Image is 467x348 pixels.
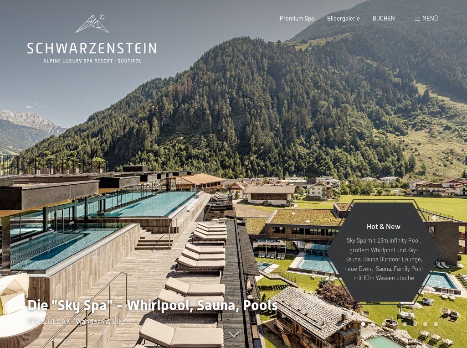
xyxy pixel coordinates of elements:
[423,322,427,326] div: Carousel Page 7
[371,322,375,326] div: Carousel Page 2
[403,322,407,326] div: Carousel Page 5
[344,236,423,282] p: Sky Spa mit 23m Infinity Pool, großem Whirlpool und Sky-Sauna, Sauna Outdoor Lounge, neue Event-S...
[361,322,365,326] div: Carousel Page 1 (Current Slide)
[280,15,314,22] a: Premium Spa
[358,322,438,326] div: Carousel Pagination
[373,15,395,22] a: BUCHEN
[422,15,438,22] span: Menü
[326,202,441,302] a: Hot & New Sky Spa mit 23m Infinity Pool, großem Whirlpool und Sky-Sauna, Sauna Outdoor Lounge, ne...
[434,322,438,326] div: Carousel Page 8
[382,322,386,326] div: Carousel Page 3
[367,222,400,230] span: Hot & New
[392,322,396,326] div: Carousel Page 4
[413,322,417,326] div: Carousel Page 6
[327,15,360,22] a: Bildergalerie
